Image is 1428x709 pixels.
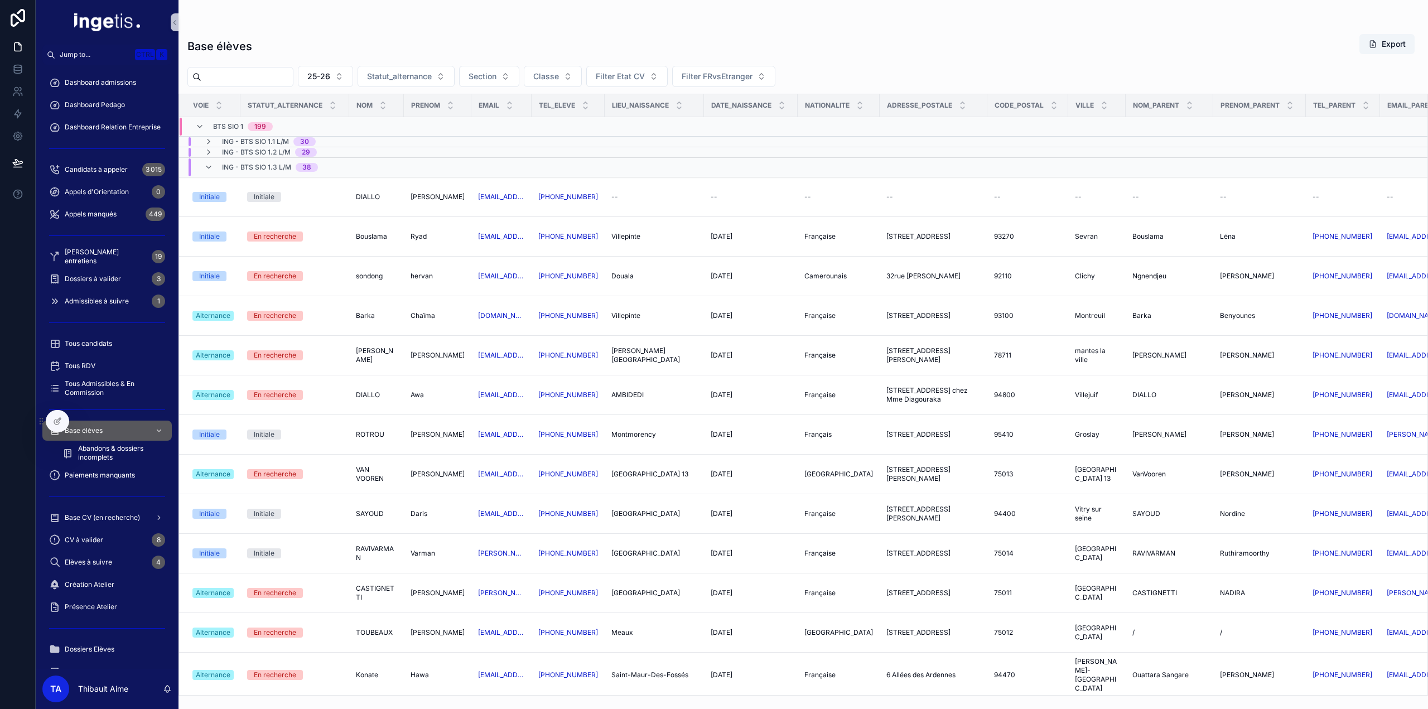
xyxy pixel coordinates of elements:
span: Section [469,71,496,82]
span: 78711 [994,351,1011,360]
a: Initiale [247,430,342,440]
div: Initiale [199,271,220,281]
a: [PHONE_NUMBER] [1313,430,1372,439]
a: [PHONE_NUMBER] [538,390,598,399]
a: Initiale [192,192,234,202]
span: [STREET_ADDRESS] [886,311,951,320]
span: Villepinte [611,232,640,241]
a: Chaïma [411,311,465,320]
div: scrollable content [36,65,178,669]
a: -- [1075,192,1119,201]
a: [DOMAIN_NAME][EMAIL_ADDRESS][DOMAIN_NAME] [478,311,525,320]
a: mantes la ville [1075,346,1119,364]
a: [STREET_ADDRESS] [886,232,981,241]
span: Dossiers à valider [65,274,121,283]
a: [PHONE_NUMBER] [538,192,598,201]
span: VAN VOOREN [356,465,397,483]
span: Française [804,390,836,399]
span: Jump to... [60,50,131,59]
a: [EMAIL_ADDRESS][PERSON_NAME][DOMAIN_NAME] [478,192,525,201]
button: Export [1359,34,1415,54]
span: Appels manqués [65,210,117,219]
a: [PERSON_NAME] [1132,351,1207,360]
span: -- [1313,192,1319,201]
button: Select Button [358,66,455,87]
span: Filter Etat CV [596,71,645,82]
a: [PHONE_NUMBER] [538,470,598,479]
a: DIALLO [356,192,397,201]
a: [PERSON_NAME] [1132,430,1207,439]
a: Barka [1132,311,1207,320]
a: [PERSON_NAME] [1220,390,1299,399]
span: [PERSON_NAME] [1220,351,1274,360]
a: [EMAIL_ADDRESS][DOMAIN_NAME] [478,390,525,399]
a: Montmorency [611,430,697,439]
a: [PHONE_NUMBER] [1313,232,1372,241]
a: DIALLO [1132,390,1207,399]
div: 449 [146,208,165,221]
a: Alternance [192,469,234,479]
span: ING - BTS SIO 1.1 L/M [222,137,289,146]
span: Ryad [411,232,427,241]
a: Villejuif [1075,390,1119,399]
span: 25-26 [307,71,330,82]
img: App logo [74,13,140,31]
a: Initiale [192,231,234,242]
span: [GEOGRAPHIC_DATA] 13 [611,470,688,479]
a: [EMAIL_ADDRESS][DOMAIN_NAME] [478,272,525,281]
a: Française [804,232,873,241]
a: Bouslama [1132,232,1207,241]
a: [PERSON_NAME] [1220,430,1299,439]
a: En recherche [247,469,342,479]
a: [STREET_ADDRESS][PERSON_NAME] [886,465,981,483]
a: [PHONE_NUMBER] [1313,311,1373,320]
div: En recherche [254,231,296,242]
a: -- [804,192,873,201]
a: -- [886,192,981,201]
div: Initiale [254,430,274,440]
div: Initiale [199,231,220,242]
span: -- [804,192,811,201]
span: 93270 [994,232,1014,241]
a: Candidats à appeler3 015 [42,160,172,180]
a: [EMAIL_ADDRESS][DOMAIN_NAME] [478,351,525,360]
span: K [157,50,166,59]
span: -- [1387,192,1393,201]
a: [STREET_ADDRESS] [886,311,981,320]
span: Abandons & dossiers incomplets [78,444,161,462]
a: Camerounais [804,272,873,281]
a: [PHONE_NUMBER] [1313,430,1373,439]
span: Léna [1220,232,1236,241]
a: DIALLO [356,390,397,399]
span: Chaïma [411,311,435,320]
span: Douala [611,272,634,281]
span: DIALLO [356,390,380,399]
div: 19 [152,250,165,263]
a: Groslay [1075,430,1119,439]
a: Française [804,311,873,320]
span: Candidats à appeler [65,165,128,174]
a: [DATE] [711,390,791,399]
a: [EMAIL_ADDRESS][DOMAIN_NAME] [478,232,525,241]
a: Dashboard admissions [42,73,172,93]
span: Villejuif [1075,390,1098,399]
a: [PERSON_NAME] [356,346,397,364]
a: [DATE] [711,232,791,241]
a: [GEOGRAPHIC_DATA] 13 [1075,465,1119,483]
a: Dossiers à valider3 [42,269,172,289]
a: -- [994,192,1062,201]
a: [PHONE_NUMBER] [538,311,598,320]
a: -- [1132,192,1207,201]
span: [STREET_ADDRESS] [886,430,951,439]
span: Barka [1132,311,1151,320]
span: [STREET_ADDRESS] [886,232,951,241]
a: [GEOGRAPHIC_DATA] 13 [611,470,697,479]
div: Initiale [254,192,274,202]
span: [DATE] [711,311,732,320]
span: [PERSON_NAME] [411,430,465,439]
